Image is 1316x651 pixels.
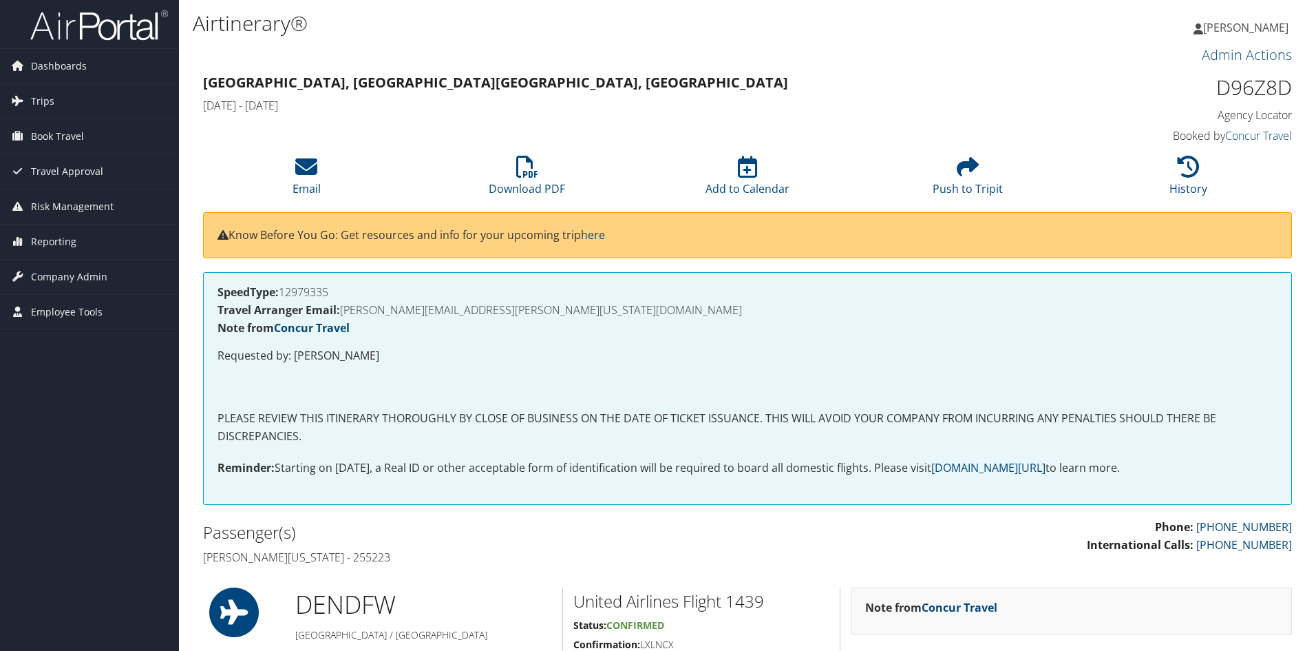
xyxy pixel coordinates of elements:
[31,295,103,329] span: Employee Tools
[217,320,350,335] strong: Note from
[217,459,1277,477] p: Starting on [DATE], a Real ID or other acceptable form of identification will be required to boar...
[1035,107,1292,123] h4: Agency Locator
[1196,519,1292,535] a: [PHONE_NUMBER]
[295,628,552,642] h5: [GEOGRAPHIC_DATA] / [GEOGRAPHIC_DATA]
[31,225,76,259] span: Reporting
[217,287,1277,298] h4: 12979335
[193,9,933,38] h1: Airtinerary®
[217,302,340,318] strong: Travel Arranger Email:
[1035,128,1292,143] h4: Booked by
[31,154,103,189] span: Travel Approval
[1087,537,1193,552] strong: International Calls:
[489,163,565,196] a: Download PDF
[217,227,1277,245] p: Know Before You Go: Get resources and info for your upcoming trip
[217,460,275,475] strong: Reminder:
[203,550,737,565] h4: [PERSON_NAME][US_STATE] - 255223
[203,521,737,544] h2: Passenger(s)
[31,260,107,294] span: Company Admin
[1155,519,1193,535] strong: Phone:
[30,9,168,41] img: airportal-logo.png
[931,460,1046,475] a: [DOMAIN_NAME][URL]
[203,98,1015,113] h4: [DATE] - [DATE]
[203,73,788,92] strong: [GEOGRAPHIC_DATA], [GEOGRAPHIC_DATA] [GEOGRAPHIC_DATA], [GEOGRAPHIC_DATA]
[573,590,829,613] h2: United Airlines Flight 1439
[573,619,606,632] strong: Status:
[31,189,114,224] span: Risk Management
[1196,537,1292,552] a: [PHONE_NUMBER]
[705,163,789,196] a: Add to Calendar
[31,49,87,83] span: Dashboards
[274,320,350,335] a: Concur Travel
[606,619,664,632] span: Confirmed
[1203,20,1288,35] span: [PERSON_NAME]
[1193,7,1302,48] a: [PERSON_NAME]
[933,163,1003,196] a: Push to Tripit
[922,600,997,615] a: Concur Travel
[1225,128,1292,143] a: Concur Travel
[1202,45,1292,64] a: Admin Actions
[1169,163,1207,196] a: History
[573,638,640,651] strong: Confirmation:
[31,119,84,154] span: Book Travel
[217,304,1277,316] h4: [PERSON_NAME][EMAIL_ADDRESS][PERSON_NAME][US_STATE][DOMAIN_NAME]
[1035,73,1292,102] h1: D96Z8D
[217,410,1277,445] p: PLEASE REVIEW THIS ITINERARY THOROUGHLY BY CLOSE OF BUSINESS ON THE DATE OF TICKET ISSUANCE. THIS...
[217,285,279,300] strong: SpeedType:
[31,84,54,118] span: Trips
[581,227,605,242] a: here
[295,588,552,622] h1: DEN DFW
[217,347,1277,365] p: Requested by: [PERSON_NAME]
[293,163,321,196] a: Email
[865,600,997,615] strong: Note from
